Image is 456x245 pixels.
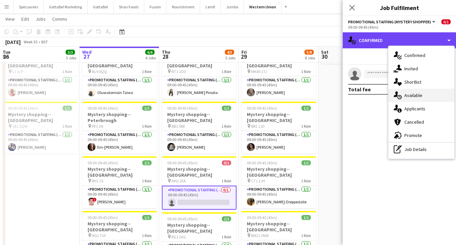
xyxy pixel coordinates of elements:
[142,69,152,74] span: 1 Role
[82,221,157,233] h3: Mystery shopping--[GEOGRAPHIC_DATA]
[172,234,186,239] span: RG1 2AG
[145,50,155,55] span: 6/6
[82,166,157,178] h3: Mystery shopping--[GEOGRAPHIC_DATA]
[92,178,103,183] span: RH1 1S
[88,106,118,111] span: 09:00-09:45 (45m)
[172,69,186,74] span: BT1 1DD
[167,216,198,221] span: 09:00-09:45 (45m)
[388,75,454,89] div: Shortlist
[343,3,456,12] h3: Job Fulfilment
[241,57,316,69] h3: Mystery shopping--[GEOGRAPHIC_DATA]
[222,234,231,239] span: 1 Role
[221,0,244,13] button: Jumbo
[241,221,316,233] h3: Mystery shopping--[GEOGRAPHIC_DATA]
[12,124,27,129] span: SA1 3QW
[142,106,152,111] span: 1/1
[222,124,231,129] span: 1 Role
[33,15,48,23] a: Jobs
[241,49,247,55] span: Fri
[81,53,92,60] span: 27
[240,53,247,60] span: 29
[222,178,231,183] span: 1 Role
[388,49,454,62] div: Confirmed
[301,160,311,165] span: 1/1
[241,76,316,99] app-card-role: Promotional Staffing (Mystery Shopper)1/109:00-09:45 (45m)[PERSON_NAME]
[321,49,328,55] span: Sat
[301,178,311,183] span: 1 Role
[92,233,106,238] span: W12 7GF
[142,178,152,183] span: 1 Role
[62,124,72,129] span: 1 Role
[241,131,316,154] app-card-role: Promotional Staffing (Mystery Shopper)1/109:00-09:45 (45m)[PERSON_NAME]
[41,39,48,44] div: BST
[21,16,29,22] span: Edit
[348,25,451,30] div: 09:00-09:45 (45m)
[142,215,152,220] span: 1/1
[50,15,70,23] a: Comms
[162,156,236,210] app-job-card: 09:00-09:45 (45m)0/1Mystery shopping--[GEOGRAPHIC_DATA] NN1 2EA1 RolePromotional Staffing (Myster...
[8,106,38,111] span: 09:00-09:45 (45m)
[93,198,97,202] span: !
[144,0,167,13] button: Fusion
[44,0,88,13] button: GottaBe! Marketing
[241,186,316,208] app-card-role: Promotional Staffing (Mystery Shopper)1/109:00-09:45 (45m)[PERSON_NAME]-Dieppedalle
[82,49,92,55] span: Wed
[388,129,454,142] div: Promote
[162,47,236,99] app-job-card: 09:00-09:45 (45m)1/1Mystery shopping--[GEOGRAPHIC_DATA] BT1 1DD1 RolePromotional Staffing (Myster...
[251,233,268,238] span: BN21 3NW
[82,47,157,99] app-job-card: 09:00-09:45 (45m)1/1Mystery shopping--[GEOGRAPHIC_DATA] BL9 0QQ1 RolePromotional Staffing (Myster...
[142,124,152,129] span: 1 Role
[388,143,454,156] div: Job Details
[241,111,316,123] h3: Mystery shopping--[GEOGRAPHIC_DATA]
[14,0,44,13] button: Specsavers
[5,39,21,45] div: [DATE]
[251,124,265,129] span: BR1 1JD
[82,131,157,154] app-card-role: Promotional Staffing (Mystery Shopper)1/109:00-09:45 (45m)Em-[PERSON_NAME]
[388,89,454,102] div: Available
[82,156,157,208] app-job-card: 09:00-09:45 (45m)1/1Mystery shopping--[GEOGRAPHIC_DATA] RH1 1S1 RolePromotional Staffing (Mystery...
[247,106,277,111] span: 09:00-09:45 (45m)
[12,69,23,74] span: L1 1LP
[3,49,10,55] span: Tue
[66,55,76,60] div: 3 Jobs
[172,178,186,183] span: NN1 2EA
[241,47,316,99] div: 09:00-09:45 (45m)1/1Mystery shopping--[GEOGRAPHIC_DATA] MK40 1TJ1 RolePromotional Staffing (Myste...
[114,0,144,13] button: Shan Foods
[3,111,77,123] h3: Mystery shopping--[GEOGRAPHIC_DATA]
[301,106,311,111] span: 1/1
[222,160,231,165] span: 0/1
[82,102,157,154] div: 09:00-09:45 (45m)1/1Mystery shopping--Peterbrough PE1 1N1 RolePromotional Staffing (Mystery Shopp...
[3,102,77,154] div: 09:00-09:45 (45m)1/1Mystery shopping--[GEOGRAPHIC_DATA] SA1 3QW1 RolePromotional Staffing (Myster...
[301,69,311,74] span: 1 Role
[348,19,436,24] button: Promotional Staffing (Mystery Shopper)
[222,216,231,221] span: 1/1
[241,156,316,208] app-job-card: 09:00-09:45 (45m)1/1Mystery shopping--[GEOGRAPHIC_DATA] CT1 2JH1 RolePromotional Staffing (Myster...
[162,102,236,154] app-job-card: 09:00-09:45 (45m)1/1Mystery shopping--[GEOGRAPHIC_DATA] BB1 5BE1 RolePromotional Staffing (Myster...
[225,50,234,55] span: 4/5
[244,0,282,13] button: Western Union
[320,53,328,60] span: 30
[251,178,265,183] span: CT1 2JH
[36,16,46,22] span: Jobs
[162,131,236,154] app-card-role: Promotional Staffing (Mystery Shopper)1/109:00-09:45 (45m)[PERSON_NAME]
[92,124,103,129] span: PE1 1N
[82,111,157,123] h3: Mystery shopping--Peterbrough
[142,233,152,238] span: 1 Role
[441,19,451,24] span: 0/1
[3,15,17,23] a: View
[162,111,236,123] h3: Mystery shopping--[GEOGRAPHIC_DATA]
[162,166,236,178] h3: Mystery shopping--[GEOGRAPHIC_DATA]
[66,50,75,55] span: 3/3
[3,131,77,154] app-card-role: Promotional Staffing (Mystery Shopper)1/109:00-09:45 (45m)[PERSON_NAME]
[92,69,107,74] span: BL9 0QQ
[82,186,157,208] app-card-role: Promotional Staffing (Mystery Shopper)1/109:00-09:45 (45m)![PERSON_NAME]
[251,69,267,74] span: MK40 1TJ
[88,0,114,13] button: GottaBe!
[161,53,170,60] span: 28
[241,102,316,154] app-job-card: 09:00-09:45 (45m)1/1Mystery shopping--[GEOGRAPHIC_DATA] BR1 1JD1 RolePromotional Staffing (Myster...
